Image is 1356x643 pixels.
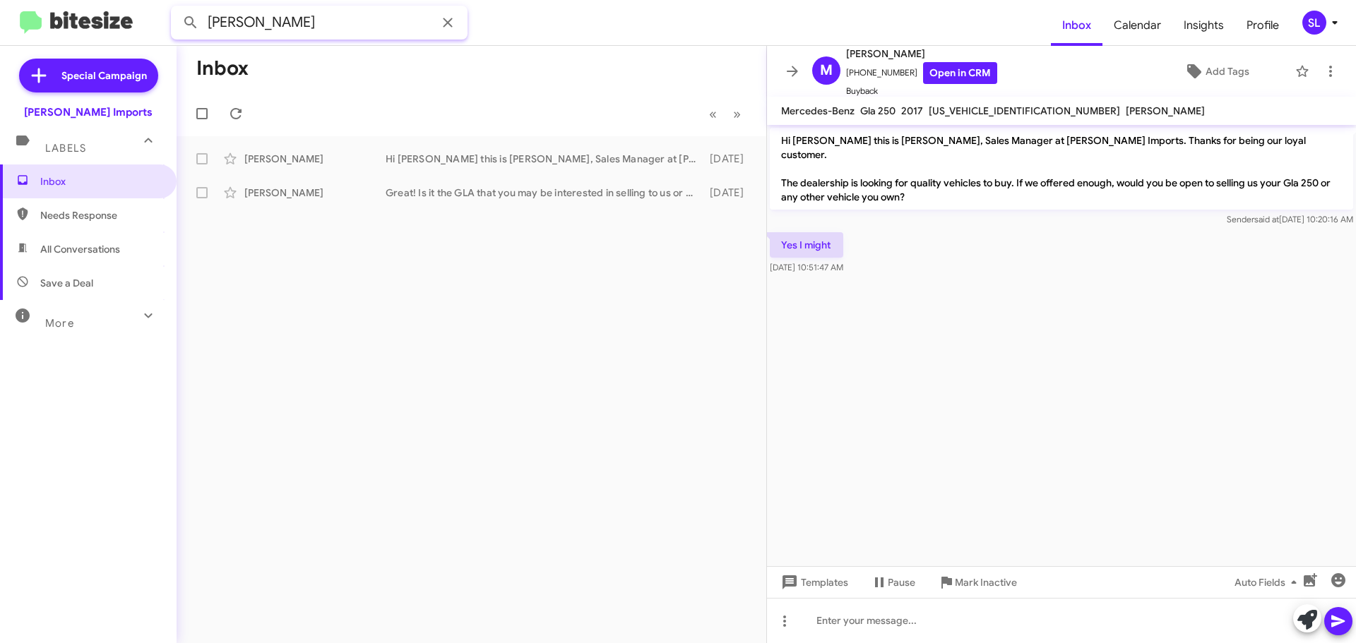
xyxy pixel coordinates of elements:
[19,59,158,92] a: Special Campaign
[725,100,749,128] button: Next
[45,142,86,155] span: Labels
[888,570,915,595] span: Pause
[770,262,843,272] span: [DATE] 10:51:47 AM
[770,128,1353,210] p: Hi [PERSON_NAME] this is [PERSON_NAME], Sales Manager at [PERSON_NAME] Imports. Thanks for being ...
[955,570,1017,595] span: Mark Inactive
[860,104,896,117] span: Gla 250
[709,105,717,123] span: «
[196,57,249,80] h1: Inbox
[244,186,386,200] div: [PERSON_NAME]
[40,174,160,188] span: Inbox
[386,152,703,166] div: Hi [PERSON_NAME] this is [PERSON_NAME], Sales Manager at [PERSON_NAME] Imports. Thanks for being ...
[171,6,468,40] input: Search
[1126,104,1205,117] span: [PERSON_NAME]
[1235,570,1302,595] span: Auto Fields
[40,242,120,256] span: All Conversations
[40,276,93,290] span: Save a Deal
[703,152,755,166] div: [DATE]
[1051,5,1102,46] a: Inbox
[703,186,755,200] div: [DATE]
[1223,570,1314,595] button: Auto Fields
[781,104,855,117] span: Mercedes-Benz
[61,68,147,83] span: Special Campaign
[1102,5,1172,46] a: Calendar
[1227,214,1353,224] span: Sender [DATE] 10:20:16 AM
[701,100,749,128] nav: Page navigation example
[733,105,741,123] span: »
[846,62,997,84] span: [PHONE_NUMBER]
[927,570,1028,595] button: Mark Inactive
[846,84,997,98] span: Buyback
[770,232,843,258] p: Yes I might
[1172,5,1235,46] a: Insights
[901,104,923,117] span: 2017
[45,317,74,330] span: More
[1254,214,1279,224] span: said at
[701,100,725,128] button: Previous
[923,62,997,84] a: Open in CRM
[860,570,927,595] button: Pause
[1143,59,1288,84] button: Add Tags
[929,104,1120,117] span: [US_VEHICLE_IDENTIFICATION_NUMBER]
[778,570,848,595] span: Templates
[1302,11,1326,35] div: SL
[767,570,860,595] button: Templates
[1206,59,1249,84] span: Add Tags
[386,186,703,200] div: Great! Is it the GLA that you may be interested in selling to us or a different vehicle?
[24,105,153,119] div: [PERSON_NAME] Imports
[820,59,833,82] span: M
[846,45,997,62] span: [PERSON_NAME]
[40,208,160,222] span: Needs Response
[1235,5,1290,46] a: Profile
[244,152,386,166] div: [PERSON_NAME]
[1290,11,1340,35] button: SL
